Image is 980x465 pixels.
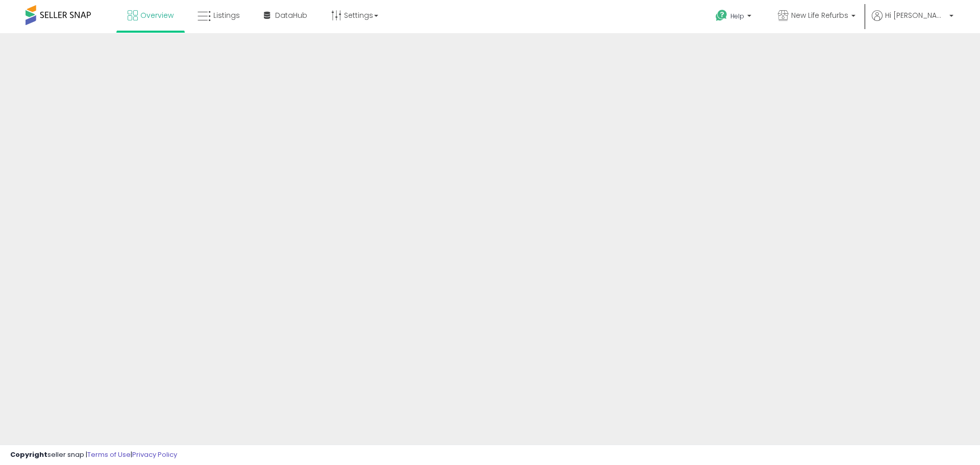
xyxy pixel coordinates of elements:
[275,10,307,20] span: DataHub
[791,10,848,20] span: New Life Refurbs
[885,10,946,20] span: Hi [PERSON_NAME]
[730,12,744,20] span: Help
[132,450,177,459] a: Privacy Policy
[872,10,953,33] a: Hi [PERSON_NAME]
[10,450,177,460] div: seller snap | |
[87,450,131,459] a: Terms of Use
[715,9,728,22] i: Get Help
[140,10,174,20] span: Overview
[10,450,47,459] strong: Copyright
[707,2,762,33] a: Help
[213,10,240,20] span: Listings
